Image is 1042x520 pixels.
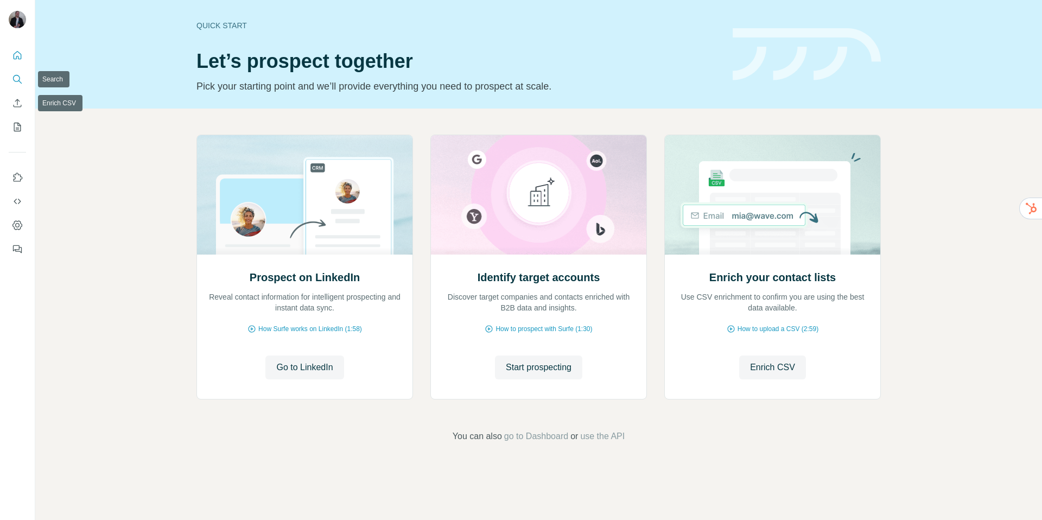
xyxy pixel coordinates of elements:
[258,324,362,334] span: How Surfe works on LinkedIn (1:58)
[208,291,402,313] p: Reveal contact information for intelligent prospecting and instant data sync.
[506,361,571,374] span: Start prospecting
[738,324,818,334] span: How to upload a CSV (2:59)
[196,20,720,31] div: Quick start
[733,28,881,81] img: banner
[664,135,881,255] img: Enrich your contact lists
[570,430,578,443] span: or
[478,270,600,285] h2: Identify target accounts
[430,135,647,255] img: Identify target accounts
[265,356,344,379] button: Go to LinkedIn
[739,356,806,379] button: Enrich CSV
[495,356,582,379] button: Start prospecting
[196,50,720,72] h1: Let’s prospect together
[495,324,592,334] span: How to prospect with Surfe (1:30)
[453,430,502,443] span: You can also
[9,69,26,89] button: Search
[196,79,720,94] p: Pick your starting point and we’ll provide everything you need to prospect at scale.
[276,361,333,374] span: Go to LinkedIn
[196,135,413,255] img: Prospect on LinkedIn
[504,430,568,443] button: go to Dashboard
[750,361,795,374] span: Enrich CSV
[9,11,26,28] img: Avatar
[580,430,625,443] button: use the API
[9,239,26,259] button: Feedback
[442,291,636,313] p: Discover target companies and contacts enriched with B2B data and insights.
[9,192,26,211] button: Use Surfe API
[250,270,360,285] h2: Prospect on LinkedIn
[676,291,869,313] p: Use CSV enrichment to confirm you are using the best data available.
[9,215,26,235] button: Dashboard
[9,117,26,137] button: My lists
[9,46,26,65] button: Quick start
[9,168,26,187] button: Use Surfe on LinkedIn
[709,270,836,285] h2: Enrich your contact lists
[9,93,26,113] button: Enrich CSV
